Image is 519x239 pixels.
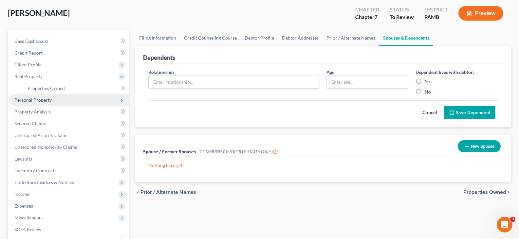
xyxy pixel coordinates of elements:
[379,30,433,46] a: Spouses & Dependents
[9,165,129,177] a: Executory Contracts
[22,82,129,94] a: Properties Owned
[135,30,180,46] a: Filing Information
[506,190,511,195] i: chevron_right
[390,6,414,13] div: Status
[14,179,74,185] span: Codebtors Insiders & Notices
[327,76,409,88] input: Enter age...
[198,149,278,154] span: (COMMUNITY PROPERTY STATES ONLY)
[9,35,129,47] a: Case Dashboard
[14,74,43,79] span: Real Property
[14,215,44,220] span: Miscellaneous
[9,153,129,165] a: Lawsuits
[149,76,320,88] input: Enter relationship...
[355,13,379,21] div: Chapter
[9,141,129,153] a: Unsecured Nonpriority Claims
[14,38,48,44] span: Case Dashboard
[180,30,241,46] a: Credit Counseling Course
[463,190,511,195] button: Properties Owned chevron_right
[14,97,52,103] span: Personal Property
[14,156,32,162] span: Lawsuits
[135,190,140,195] i: chevron_left
[14,109,51,114] span: Property Analysis
[14,62,42,67] span: Client Profile
[416,69,474,76] label: Dependent lives with debtor:
[8,8,70,18] span: [PERSON_NAME]
[14,50,43,56] span: Credit Report
[14,168,56,173] span: Executory Contracts
[497,217,512,232] iframe: Intercom live chat
[458,6,503,21] button: Preview
[241,30,278,46] a: Debtor Profile
[510,217,515,222] span: 3
[375,14,378,20] span: 7
[28,85,65,91] span: Properties Owned
[140,190,196,195] span: Prior / Alternate Names
[14,144,77,150] span: Unsecured Nonpriority Claims
[14,227,42,232] span: SOFA Review
[9,224,129,235] a: SOFA Review
[458,140,501,152] button: New Spouse
[463,190,506,195] span: Properties Owned
[143,149,196,154] span: Spouse / Former Spouses
[425,89,431,95] label: No
[14,203,33,209] span: Expenses
[424,13,448,21] div: PAMB
[9,129,129,141] a: Unsecured Priority Claims
[425,78,432,85] label: Yes
[278,30,323,46] a: Debtor Addresses
[326,69,334,76] label: Age
[444,106,495,120] button: Save Dependent
[143,54,175,61] div: Dependents
[135,190,196,195] button: chevron_left Prior / Alternate Names
[9,106,129,118] a: Property Analysis
[355,6,379,13] div: Chapter
[415,106,444,119] button: Cancel
[9,118,129,129] a: Secured Claims
[14,132,68,138] span: Unsecured Priority Claims
[424,6,448,13] div: District
[14,121,46,126] span: Secured Claims
[390,13,414,21] div: To Review
[148,69,174,75] span: Relationship
[148,162,498,169] p: Nothing here yet!
[323,30,379,46] a: Prior / Alternate Names
[14,191,29,197] span: Income
[9,47,129,59] a: Credit Report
